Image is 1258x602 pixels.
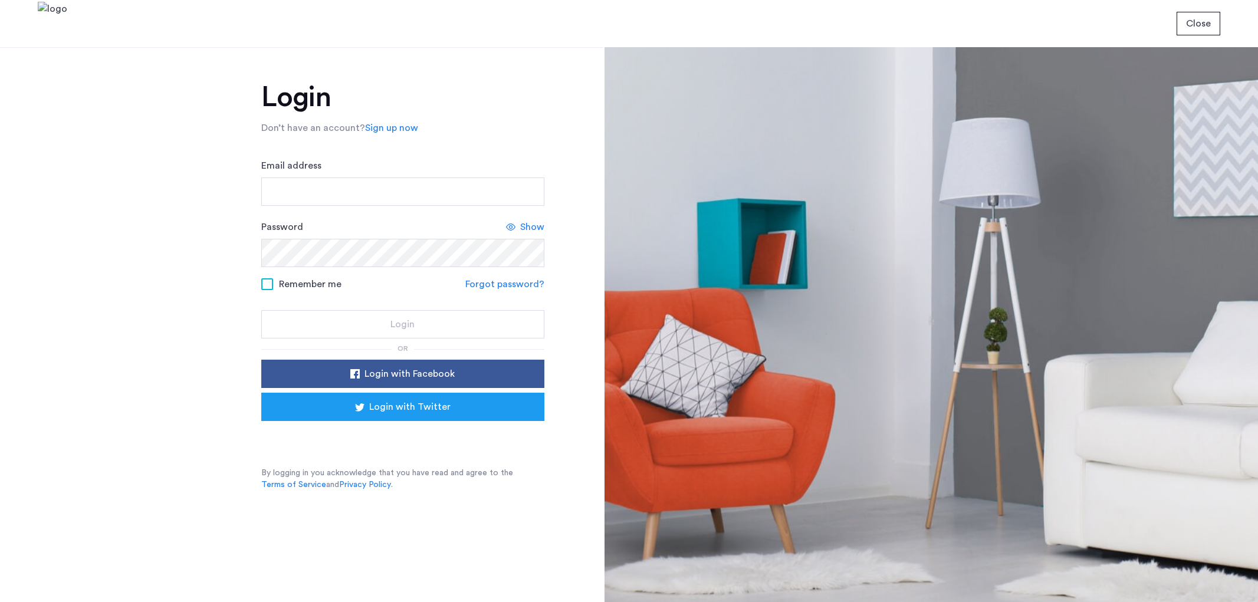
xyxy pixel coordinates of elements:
span: Don’t have an account? [261,123,365,133]
span: or [398,345,408,352]
span: Login with Facebook [364,367,455,381]
button: button [261,310,544,338]
a: Terms of Service [261,479,326,491]
span: Show [520,220,544,234]
button: button [1177,12,1220,35]
a: Sign up now [365,121,418,135]
img: logo [38,2,67,46]
label: Email address [261,159,321,173]
label: Password [261,220,303,234]
h1: Login [261,83,544,111]
span: Remember me [279,277,341,291]
button: button [261,360,544,388]
button: button [261,393,544,421]
span: Login with Twitter [369,400,451,414]
p: By logging in you acknowledge that you have read and agree to the and . [261,467,544,491]
a: Privacy Policy [339,479,391,491]
a: Forgot password? [465,277,544,291]
span: Close [1186,17,1211,31]
span: Login [390,317,415,331]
